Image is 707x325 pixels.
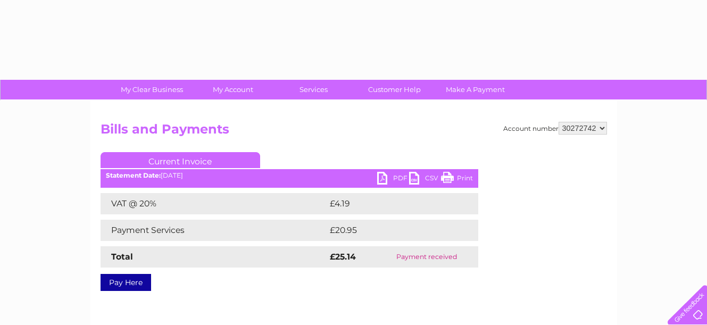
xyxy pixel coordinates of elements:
[351,80,438,99] a: Customer Help
[377,172,409,187] a: PDF
[376,246,478,268] td: Payment received
[270,80,357,99] a: Services
[101,122,607,142] h2: Bills and Payments
[327,220,457,241] td: £20.95
[441,172,473,187] a: Print
[189,80,277,99] a: My Account
[106,171,161,179] b: Statement Date:
[409,172,441,187] a: CSV
[108,80,196,99] a: My Clear Business
[431,80,519,99] a: Make A Payment
[101,152,260,168] a: Current Invoice
[101,172,478,179] div: [DATE]
[327,193,452,214] td: £4.19
[503,122,607,135] div: Account number
[101,220,327,241] td: Payment Services
[101,274,151,291] a: Pay Here
[111,252,133,262] strong: Total
[101,193,327,214] td: VAT @ 20%
[330,252,356,262] strong: £25.14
